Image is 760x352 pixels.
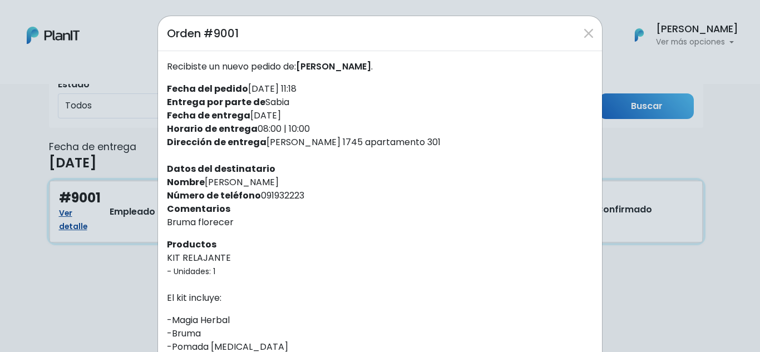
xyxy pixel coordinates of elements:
[167,82,248,95] strong: Fecha del pedido
[167,176,205,189] strong: Nombre
[580,24,598,42] button: Close
[167,96,289,109] label: Sabia
[167,109,250,122] strong: Fecha de entrega
[167,202,230,215] strong: Comentarios
[167,136,267,148] strong: Dirección de entrega
[167,291,593,305] p: El kit incluye:
[167,189,261,202] strong: Número de teléfono
[167,25,239,42] h5: Orden #9001
[167,238,216,251] strong: Productos
[57,11,160,32] div: ¿Necesitás ayuda?
[167,162,275,175] strong: Datos del destinatario
[167,216,593,229] p: Bruma florecer
[167,266,215,277] small: - Unidades: 1
[167,60,593,73] p: Recibiste un nuevo pedido de: .
[167,122,258,135] strong: Horario de entrega
[167,96,265,108] strong: Entrega por parte de
[296,60,371,73] span: [PERSON_NAME]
